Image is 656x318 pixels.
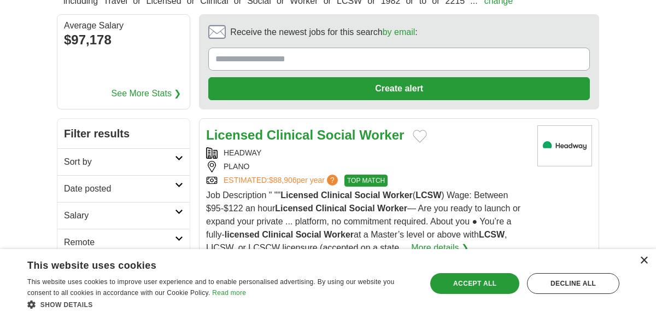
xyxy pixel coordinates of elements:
a: Sort by [57,148,190,175]
strong: Worker [359,128,404,142]
strong: Social [317,128,356,142]
a: Licensed Clinical Social Worker [206,128,404,142]
strong: Worker [383,190,413,200]
strong: Social [296,230,321,239]
strong: Worker [324,230,354,239]
h2: Remote [64,236,175,249]
a: Read more, opens a new window [212,289,246,297]
a: More details ❯ [411,241,468,255]
button: Create alert [208,77,590,100]
button: Add to favorite jobs [413,130,427,143]
h2: Salary [64,209,175,222]
div: PLANO [206,161,529,172]
strong: Social [354,190,380,200]
strong: Worker [377,204,407,213]
strong: Licensed [206,128,263,142]
span: Receive the newest jobs for this search : [230,26,417,39]
a: Remote [57,229,190,256]
a: ESTIMATED:$88,906per year? [224,175,340,187]
strong: LCSW [415,190,441,200]
a: See More Stats ❯ [112,87,181,100]
h2: Date posted [64,182,175,195]
span: This website uses cookies to improve user experience and to enable personalised advertising. By u... [27,278,394,297]
strong: Clinical [315,204,347,213]
a: HEADWAY [224,148,261,157]
h2: Filter results [57,119,190,148]
a: by email [383,27,415,37]
div: $97,178 [64,30,183,50]
strong: Clinical [267,128,313,142]
a: Salary [57,202,190,229]
strong: Social [349,204,375,213]
h2: Sort by [64,155,175,169]
div: Decline all [527,273,619,294]
strong: Licensed [280,190,318,200]
a: Date posted [57,175,190,202]
div: Accept all [430,273,519,294]
span: ? [327,175,338,186]
img: Headway logo [537,125,592,166]
div: Show details [27,299,415,310]
div: Close [640,257,648,265]
span: $88,906 [269,176,297,184]
strong: licensed [225,230,260,239]
strong: Clinical [321,190,352,200]
span: TOP MATCH [344,175,388,187]
div: Average Salary [64,21,183,30]
strong: LCSW [479,230,505,239]
div: This website uses cookies [27,256,388,272]
strong: Clinical [262,230,293,239]
span: Show details [40,301,93,309]
span: Job Description " "" ( ) Wage: Between $95-$122 an hour — Are you ready to launch or expand your ... [206,190,520,252]
strong: Licensed [275,204,313,213]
